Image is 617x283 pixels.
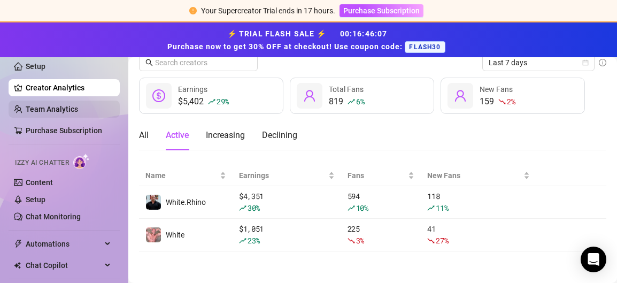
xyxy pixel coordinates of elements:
[15,158,69,168] span: Izzy AI Chatter
[239,237,246,244] span: rise
[14,240,22,248] span: thunderbolt
[166,198,206,206] span: White.Rhino
[206,129,245,142] div: Increasing
[189,7,197,14] span: exclamation-circle
[166,129,189,142] div: Active
[217,96,229,106] span: 29 %
[436,235,448,246] span: 27 %
[405,41,445,53] span: FLASH30
[145,59,153,66] span: search
[427,237,435,244] span: fall
[155,57,243,68] input: Search creators
[26,212,81,221] a: Chat Monitoring
[239,223,335,247] div: $ 1,051
[454,89,467,102] span: user
[26,257,102,274] span: Chat Copilot
[356,96,364,106] span: 6 %
[178,95,229,108] div: $5,402
[233,165,341,186] th: Earnings
[421,165,536,186] th: New Fans
[340,6,423,15] a: Purchase Subscription
[201,6,335,15] span: Your Supercreator Trial ends in 17 hours.
[26,195,45,204] a: Setup
[582,59,589,66] span: calendar
[480,85,513,94] span: New Fans
[239,170,326,181] span: Earnings
[427,204,435,212] span: rise
[348,223,415,247] div: 225
[348,170,406,181] span: Fans
[26,105,78,113] a: Team Analytics
[489,55,588,71] span: Last 7 days
[26,126,102,135] a: Purchase Subscription
[152,89,165,102] span: dollar-circle
[139,165,233,186] th: Name
[348,98,355,105] span: rise
[167,42,405,51] strong: Purchase now to get 30% OFF at checkout! Use coupon code:
[26,62,45,71] a: Setup
[73,154,90,169] img: AI Chatter
[581,247,606,272] div: Open Intercom Messenger
[178,85,207,94] span: Earnings
[343,6,420,15] span: Purchase Subscription
[427,190,529,214] div: 118
[248,235,260,246] span: 23 %
[329,85,364,94] span: Total Fans
[262,129,297,142] div: Declining
[26,178,53,187] a: Content
[26,79,111,96] a: Creator Analytics
[239,190,335,214] div: $ 4,351
[329,95,364,108] div: 819
[239,204,246,212] span: rise
[427,170,521,181] span: New Fans
[146,227,161,242] img: White
[139,129,149,142] div: All
[348,204,355,212] span: rise
[480,95,515,108] div: 159
[248,203,260,213] span: 30 %
[348,190,415,214] div: 594
[340,29,388,38] span: 00 : 16 : 46 : 07
[599,59,606,66] span: info-circle
[340,4,423,17] button: Purchase Subscription
[208,98,215,105] span: rise
[146,195,161,210] img: White.Rhino
[356,235,364,246] span: 3 %
[507,96,515,106] span: 2 %
[356,203,368,213] span: 10 %
[26,235,102,253] span: Automations
[14,262,21,269] img: Chat Copilot
[166,231,184,239] span: White
[498,98,506,105] span: fall
[303,89,316,102] span: user
[348,237,355,244] span: fall
[341,165,421,186] th: Fans
[436,203,448,213] span: 11 %
[145,170,218,181] span: Name
[167,29,449,51] strong: ⚡ TRIAL FLASH SALE ⚡
[427,223,529,247] div: 41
